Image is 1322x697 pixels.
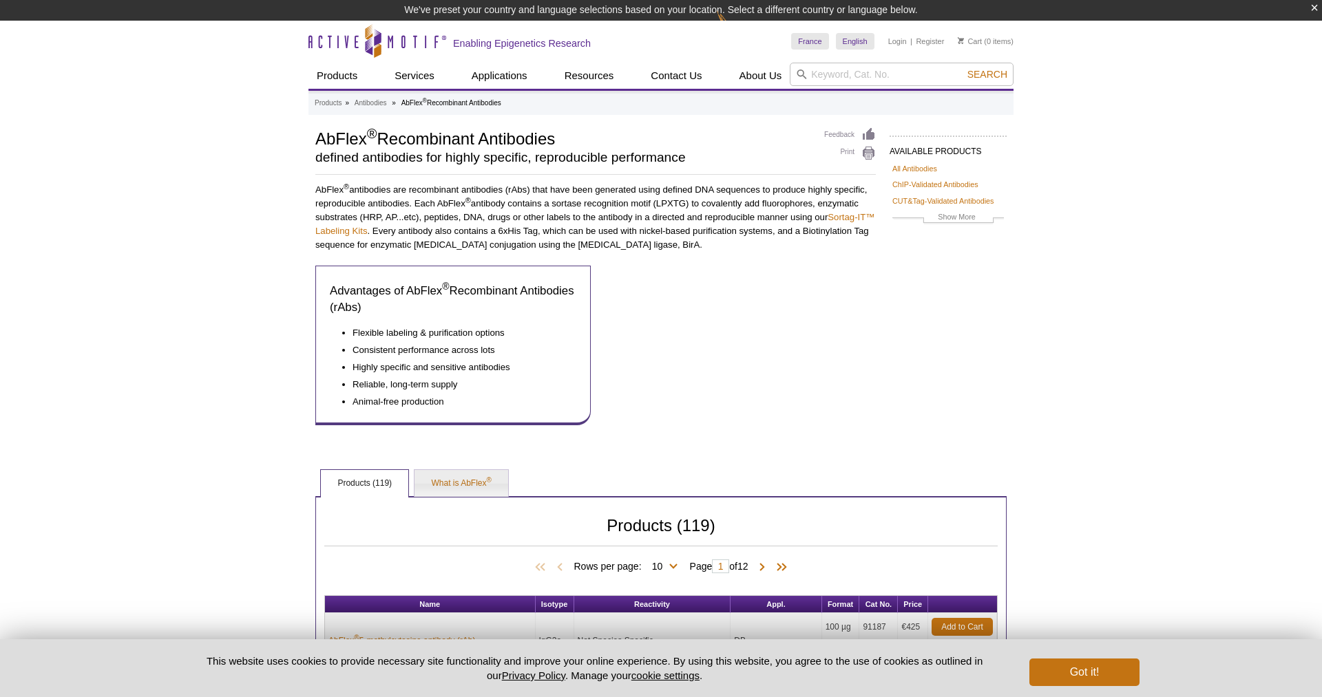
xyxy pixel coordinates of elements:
[898,596,928,613] th: Price
[859,613,898,641] td: 91187
[553,561,567,575] span: Previous Page
[824,127,876,142] a: Feedback
[791,33,828,50] a: France
[916,36,944,46] a: Register
[731,63,790,89] a: About Us
[392,99,396,107] li: »
[367,126,377,141] sup: ®
[892,195,994,207] a: CUT&Tag-Validated Antibodies
[967,69,1007,80] span: Search
[890,136,1007,160] h2: AVAILABLE PRODUCTS
[353,340,563,357] li: Consistent performance across lots
[859,596,898,613] th: Cat No.
[631,669,700,681] button: cookie settings
[502,669,565,681] a: Privacy Policy
[731,596,821,613] th: Appl.
[463,63,536,89] a: Applications
[386,63,443,89] a: Services
[353,374,563,392] li: Reliable, long-term supply
[717,10,753,43] img: Change Here
[321,470,408,497] a: Products (119)
[556,63,622,89] a: Resources
[453,37,591,50] h2: Enabling Epigenetics Research
[487,476,492,484] sup: ®
[642,63,710,89] a: Contact Us
[315,183,876,252] p: AbFlex antibodies are recombinant antibodies (rAbs) that have been generated using defined DNA se...
[353,392,563,409] li: Animal-free production
[958,33,1014,50] li: (0 items)
[790,63,1014,86] input: Keyword, Cat. No.
[423,97,427,104] sup: ®
[315,97,342,109] a: Products
[755,561,769,575] span: Next Page
[328,634,475,647] a: AbFlex®5-methylcytosine antibody (rAb)
[822,596,860,613] th: Format
[354,634,359,641] sup: ®
[345,99,349,107] li: »
[330,283,576,316] h3: Advantages of AbFlex Recombinant Antibodies (rAbs)
[824,146,876,161] a: Print
[769,561,790,575] span: Last Page
[536,613,574,669] td: IgG2a
[932,618,993,636] a: Add to Cart
[415,470,507,497] a: What is AbFlex®
[353,357,563,374] li: Highly specific and sensitive antibodies
[315,151,810,164] h2: defined antibodies for highly specific, reproducible performance
[465,196,471,204] sup: ®
[324,519,998,546] h2: Products (119)
[532,561,553,575] span: First Page
[325,596,536,613] th: Name
[737,561,748,572] span: 12
[683,559,755,573] span: Page of
[892,178,978,191] a: ChIP-Validated Antibodies
[963,68,1011,81] button: Search
[353,326,563,340] li: Flexible labeling & purification options
[731,613,821,669] td: DB
[182,654,1007,683] p: This website uses cookies to provide necessary site functionality and improve your online experie...
[344,182,349,191] sup: ®
[892,162,937,175] a: All Antibodies
[822,613,860,641] td: 100 µg
[574,559,682,572] span: Rows per page:
[574,613,731,669] td: Not Species Specific
[401,99,501,107] li: AbFlex Recombinant Antibodies
[898,613,928,641] td: €425
[355,97,387,109] a: Antibodies
[1029,658,1140,686] button: Got it!
[536,596,574,613] th: Isotype
[888,36,907,46] a: Login
[574,596,731,613] th: Reactivity
[308,63,366,89] a: Products
[315,127,810,148] h1: AbFlex Recombinant Antibodies
[442,281,449,292] sup: ®
[892,211,1004,226] a: Show More
[958,36,982,46] a: Cart
[836,33,874,50] a: English
[958,37,964,44] img: Your Cart
[910,33,912,50] li: |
